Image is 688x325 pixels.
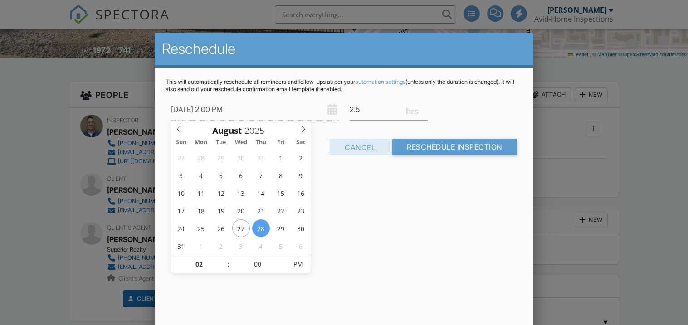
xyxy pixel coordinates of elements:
[192,166,210,184] span: August 4, 2025
[252,184,270,202] span: August 14, 2025
[166,78,522,93] p: This will automatically reschedule all reminders and follow-ups as per your (unless only the dura...
[291,140,311,146] span: Sat
[232,149,250,166] span: July 30, 2025
[292,166,310,184] span: August 9, 2025
[242,125,272,136] input: Scroll to increment
[330,139,390,155] div: Cancel
[192,184,210,202] span: August 11, 2025
[172,202,190,219] span: August 17, 2025
[192,237,210,255] span: September 1, 2025
[212,184,230,202] span: August 12, 2025
[172,184,190,202] span: August 10, 2025
[172,219,190,237] span: August 24, 2025
[252,237,270,255] span: September 4, 2025
[232,202,250,219] span: August 20, 2025
[272,219,290,237] span: August 29, 2025
[272,149,290,166] span: August 1, 2025
[232,184,250,202] span: August 13, 2025
[231,140,251,146] span: Wed
[191,140,211,146] span: Mon
[272,166,290,184] span: August 8, 2025
[212,126,242,135] span: Scroll to increment
[292,202,310,219] span: August 23, 2025
[212,149,230,166] span: July 29, 2025
[172,166,190,184] span: August 3, 2025
[232,219,250,237] span: August 27, 2025
[272,184,290,202] span: August 15, 2025
[171,255,227,273] input: Scroll to increment
[212,219,230,237] span: August 26, 2025
[172,149,190,166] span: July 27, 2025
[292,219,310,237] span: August 30, 2025
[232,166,250,184] span: August 6, 2025
[172,237,190,255] span: August 31, 2025
[212,166,230,184] span: August 5, 2025
[252,219,270,237] span: August 28, 2025
[286,255,311,273] span: Click to toggle
[355,78,405,85] a: automation settings
[192,149,210,166] span: July 28, 2025
[392,139,517,155] input: Reschedule Inspection
[251,140,271,146] span: Thu
[230,255,286,273] input: Scroll to increment
[211,140,231,146] span: Tue
[192,219,210,237] span: August 25, 2025
[272,202,290,219] span: August 22, 2025
[252,202,270,219] span: August 21, 2025
[292,184,310,202] span: August 16, 2025
[227,255,229,273] span: :
[272,237,290,255] span: September 5, 2025
[171,140,191,146] span: Sun
[292,237,310,255] span: September 6, 2025
[252,149,270,166] span: July 31, 2025
[212,237,230,255] span: September 2, 2025
[232,237,250,255] span: September 3, 2025
[162,40,526,58] h2: Reschedule
[212,202,230,219] span: August 19, 2025
[192,202,210,219] span: August 18, 2025
[292,149,310,166] span: August 2, 2025
[271,140,291,146] span: Fri
[252,166,270,184] span: August 7, 2025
